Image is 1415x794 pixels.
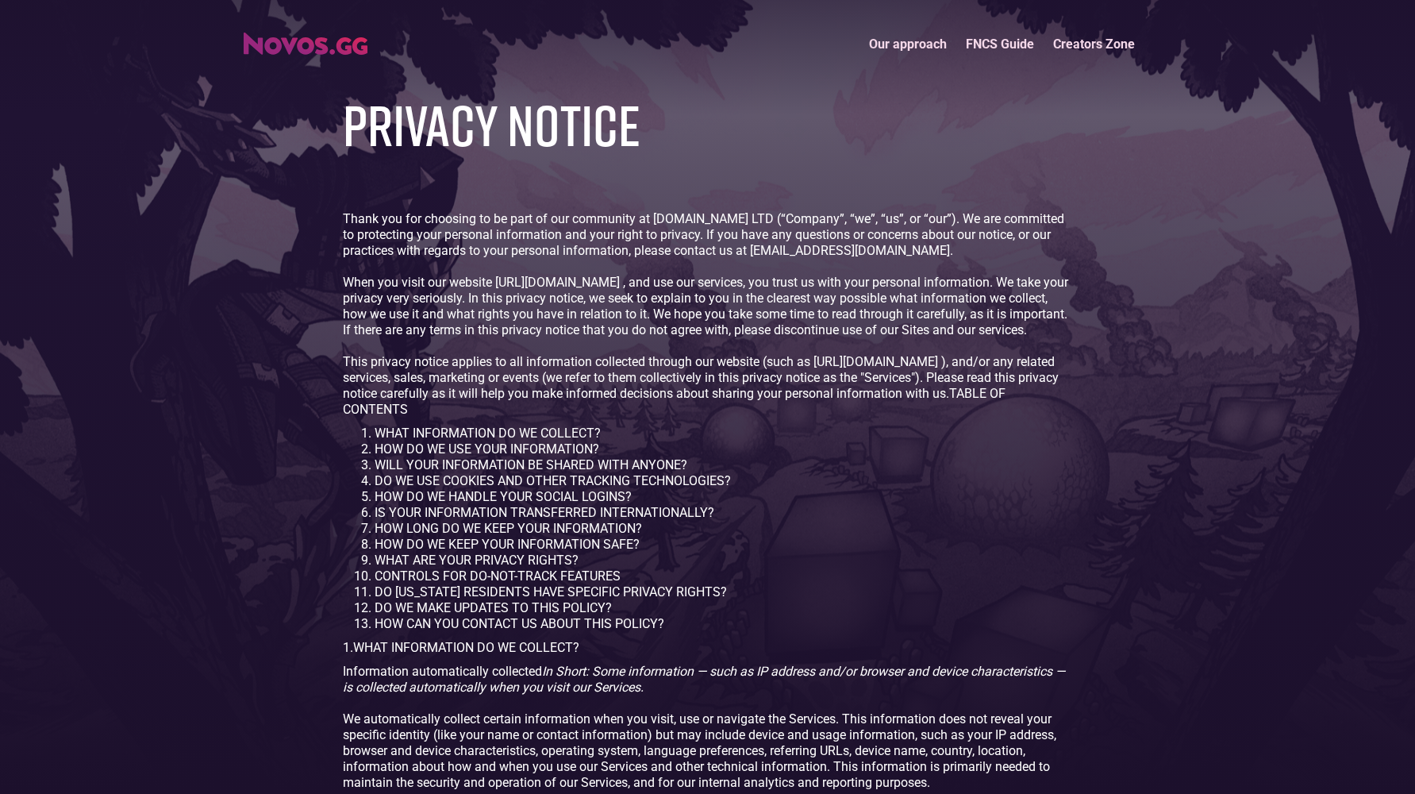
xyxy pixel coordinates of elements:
a: HOW LONG DO WE KEEP YOUR INFORMATION? [375,521,642,536]
a: WHAT ARE YOUR PRIVACY RIGHTS? [375,553,579,568]
a: HOW CAN YOU CONTACT US ABOUT THIS POLICY? [375,616,664,631]
p: Information automatically collected [343,664,1073,696]
h1: PRIVACY NOTICE [343,93,640,156]
a: DO WE MAKE UPDATES TO THIS POLICY? [375,600,612,615]
p: Thank you for choosing to be part of our community at [DOMAIN_NAME] LTD (“Company”, “we”, “us”, o... [343,211,1073,259]
a: Creators Zone [1044,27,1144,61]
a: Our approach [859,27,956,61]
a: DO [US_STATE] RESIDENTS HAVE SPECIFIC PRIVACY RIGHTS? [375,584,727,599]
p: 1.WHAT INFORMATION DO WE COLLECT? [343,640,1073,656]
a: WHAT INFORMATION DO WE COLLECT? [375,426,601,441]
a: HOW DO WE USE YOUR INFORMATION? [375,441,599,457]
p: This privacy notice applies to all information collected through our website (such as [URL][DOMAI... [343,354,1073,418]
em: In Short: Some information — such as IP address and/or browser and device characteristics — is co... [343,664,1065,695]
a: HOW DO WE KEEP YOUR INFORMATION SAFE? [375,537,640,552]
a: HOW DO WE HANDLE YOUR SOCIAL LOGINS? [375,489,632,504]
a: FNCS Guide [956,27,1044,61]
p: We automatically collect certain information when you visit, use or navigate the Services. This i... [343,711,1073,791]
p: When you visit our website [URL][DOMAIN_NAME] , and use our services, you trust us with your pers... [343,275,1073,338]
a: IS YOUR INFORMATION TRANSFERRED INTERNATIONALLY? [375,505,714,520]
a: CONTROLS FOR DO-NOT-TRACK FEATURES [375,569,621,584]
a: WILL YOUR INFORMATION BE SHARED WITH ANYONE? [375,457,687,472]
a: DO WE USE COOKIES AND OTHER TRACKING TECHNOLOGIES? [375,473,731,488]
